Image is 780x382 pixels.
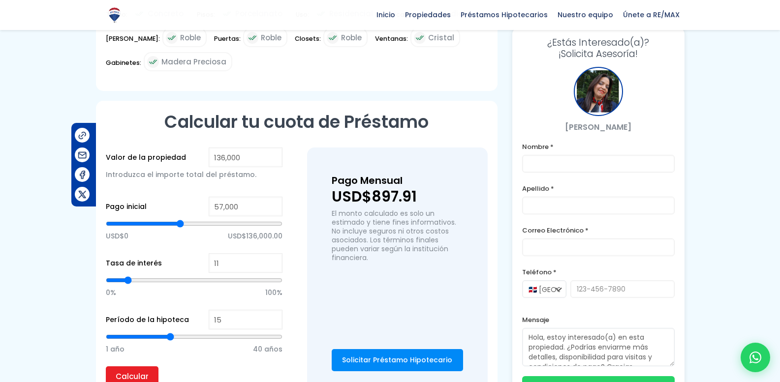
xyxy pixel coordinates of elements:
[618,7,685,22] span: Únete a RE/MAX
[106,342,125,356] span: 1 año
[253,342,282,356] span: 40 años
[570,280,675,298] input: 123-456-7890
[106,285,116,300] span: 0%
[341,31,362,44] span: Roble
[332,349,463,371] a: Solicitar Préstamo Hipotecario
[414,32,426,44] img: check icon
[147,56,159,68] img: check icon
[295,32,321,52] span: Closets:
[209,197,282,216] input: RD$
[247,32,258,44] img: check icon
[265,285,282,300] span: 100%
[332,189,463,204] p: USD$897.91
[77,150,88,160] img: Compartir
[428,31,454,44] span: Cristal
[209,310,282,329] input: Years
[522,121,675,133] p: [PERSON_NAME]
[456,7,553,22] span: Préstamos Hipotecarios
[522,37,675,59] h3: ¡Solicita Asesoría!
[106,257,162,269] label: Tasa de interés
[106,6,123,24] img: Logo de REMAX
[522,314,675,326] label: Mensaje
[106,314,189,326] label: Período de la hipoteca
[106,229,128,243] span: USD$0
[180,31,201,44] span: Roble
[106,151,186,164] label: Valor de la propiedad
[161,56,226,68] span: Madera Preciosa
[209,253,282,273] input: %
[400,7,456,22] span: Propiedades
[332,172,463,189] h3: Pago Mensual
[228,229,282,243] span: USD$136,000.00
[77,189,88,200] img: Compartir
[106,32,160,52] span: [PERSON_NAME]:
[77,130,88,141] img: Compartir
[106,111,488,133] h2: Calcular tu cuota de Préstamo
[375,32,408,52] span: Ventanas:
[553,7,618,22] span: Nuestro equipo
[77,170,88,180] img: Compartir
[261,31,281,44] span: Roble
[332,209,463,262] p: El monto calculado es solo un estimado y tiene fines informativos. No incluye seguros ni otros co...
[106,201,147,213] label: Pago inicial
[214,32,241,52] span: Puertas:
[327,32,339,44] img: check icon
[106,170,256,179] span: Introduzca el importe total del préstamo.
[574,67,623,116] div: Yaneris Fajardo
[166,32,178,44] img: check icon
[522,224,675,236] label: Correo Electrónico *
[106,57,141,76] span: Gabinetes:
[372,7,400,22] span: Inicio
[522,182,675,195] label: Apellido *
[522,141,675,153] label: Nombre *
[522,37,675,48] span: ¿Estás Interesado(a)?
[209,147,282,167] input: RD$
[522,266,675,278] label: Teléfono *
[522,328,675,366] textarea: Hola, estoy interesado(a) en esta propiedad. ¿Podrías enviarme más detalles, disponibilidad para ...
